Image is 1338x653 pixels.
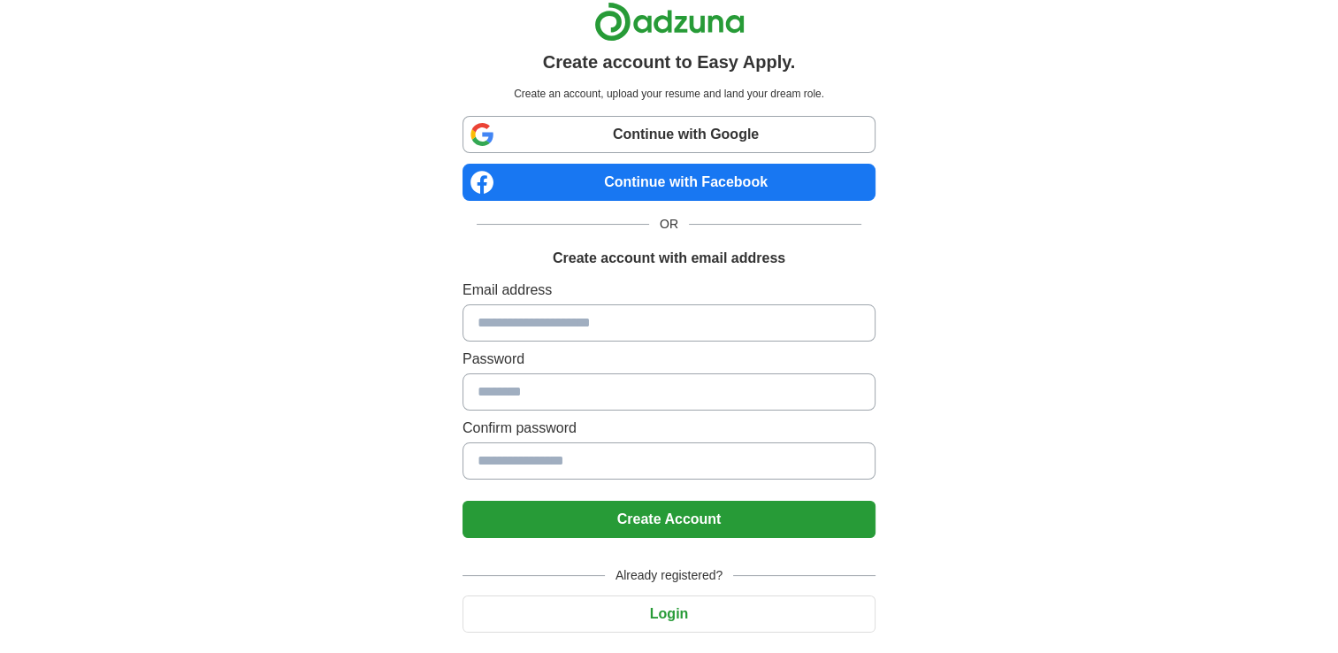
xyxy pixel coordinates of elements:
[463,606,875,621] a: Login
[463,595,875,633] button: Login
[463,116,875,153] a: Continue with Google
[463,280,875,301] label: Email address
[466,86,872,102] p: Create an account, upload your resume and land your dream role.
[463,164,875,201] a: Continue with Facebook
[553,248,785,269] h1: Create account with email address
[463,501,875,538] button: Create Account
[463,349,875,370] label: Password
[463,418,875,439] label: Confirm password
[649,215,689,234] span: OR
[543,49,796,75] h1: Create account to Easy Apply.
[605,566,733,585] span: Already registered?
[594,2,745,42] img: Adzuna logo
